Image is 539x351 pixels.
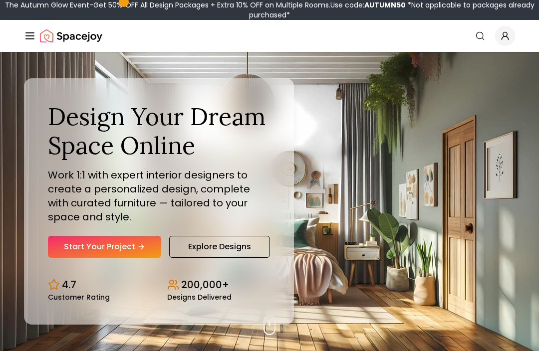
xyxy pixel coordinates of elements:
p: Work 1:1 with expert interior designers to create a personalized design, complete with curated fu... [48,168,270,224]
small: Designs Delivered [167,294,232,301]
a: Start Your Project [48,236,161,258]
nav: Global [24,20,515,52]
p: 200,000+ [181,278,229,292]
small: Customer Rating [48,294,110,301]
img: Spacejoy Logo [40,26,102,46]
p: 4.7 [62,278,76,292]
h1: Design Your Dream Space Online [48,102,270,160]
a: Spacejoy [40,26,102,46]
div: Design stats [48,270,270,301]
a: Explore Designs [169,236,270,258]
